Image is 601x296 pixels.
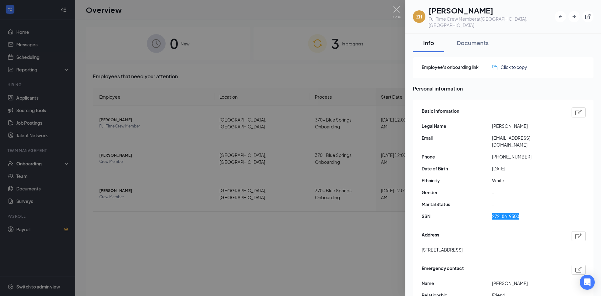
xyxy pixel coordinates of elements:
span: Personal information [413,85,593,92]
span: [PERSON_NAME] [492,280,562,287]
svg: ExternalLink [585,13,591,20]
span: Legal Name [422,122,492,129]
span: [EMAIL_ADDRESS][DOMAIN_NAME] [492,134,562,148]
h1: [PERSON_NAME] [429,5,555,16]
span: [DATE] [492,165,562,172]
span: - [492,189,562,196]
button: ExternalLink [582,11,593,22]
div: ZH [416,13,422,20]
span: SSN [422,213,492,220]
svg: ArrowRight [571,13,577,20]
div: Documents [457,39,489,47]
img: click-to-copy.71757273a98fde459dfc.svg [492,65,497,70]
span: - [492,201,562,208]
div: Full Time Crew Member at [GEOGRAPHIC_DATA], [GEOGRAPHIC_DATA] [429,16,555,28]
span: Date of Birth [422,165,492,172]
span: Employee's onboarding link [422,64,492,70]
span: Name [422,280,492,287]
button: ArrowLeftNew [555,11,566,22]
span: [PERSON_NAME] [492,122,562,129]
span: White [492,177,562,184]
span: Phone [422,153,492,160]
div: Info [419,39,438,47]
button: ArrowRight [568,11,580,22]
span: Address [422,231,439,241]
span: 272-86-9500 [492,213,562,220]
span: Basic information [422,107,459,117]
span: Gender [422,189,492,196]
span: Marital Status [422,201,492,208]
span: [STREET_ADDRESS] [422,246,463,253]
span: Emergency contact [422,265,464,275]
span: [PHONE_NUMBER] [492,153,562,160]
span: Email [422,134,492,141]
div: Open Intercom Messenger [580,275,595,290]
svg: ArrowLeftNew [557,13,563,20]
button: Click to copy [492,64,527,70]
span: Ethnicity [422,177,492,184]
